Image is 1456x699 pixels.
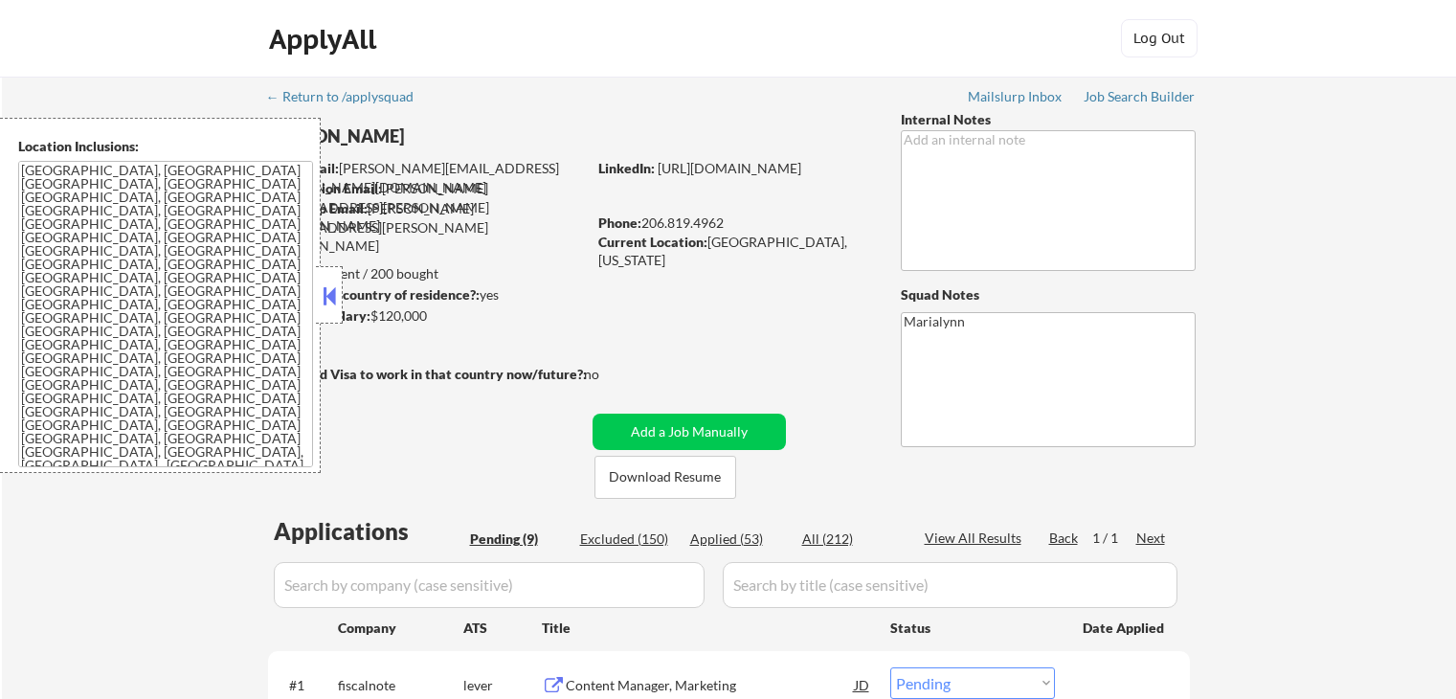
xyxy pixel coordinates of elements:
[890,610,1055,644] div: Status
[594,456,736,499] button: Download Resume
[269,179,586,236] div: [PERSON_NAME][EMAIL_ADDRESS][PERSON_NAME][DOMAIN_NAME]
[267,285,580,304] div: yes
[968,90,1064,103] div: Mailslurp Inbox
[274,520,463,543] div: Applications
[598,214,869,233] div: 206.819.4962
[463,676,542,695] div: lever
[338,619,463,638] div: Company
[1084,90,1196,103] div: Job Search Builder
[968,89,1064,108] a: Mailslurp Inbox
[584,365,638,384] div: no
[269,23,382,56] div: ApplyAll
[1092,529,1136,548] div: 1 / 1
[267,306,586,326] div: $120,000
[268,124,661,148] div: [PERSON_NAME]
[901,110,1196,129] div: Internal Notes
[802,530,898,549] div: All (212)
[1049,529,1080,548] div: Back
[470,530,566,549] div: Pending (9)
[1136,529,1167,548] div: Next
[598,234,707,250] strong: Current Location:
[289,676,323,695] div: #1
[598,233,869,270] div: [GEOGRAPHIC_DATA], [US_STATE]
[18,137,313,156] div: Location Inclusions:
[267,264,586,283] div: 53 sent / 200 bought
[266,89,432,108] a: ← Return to /applysquad
[1083,619,1167,638] div: Date Applied
[463,619,542,638] div: ATS
[566,676,855,695] div: Content Manager, Marketing
[266,90,432,103] div: ← Return to /applysquad
[1121,19,1198,57] button: Log Out
[598,214,641,231] strong: Phone:
[690,530,786,549] div: Applied (53)
[580,530,676,549] div: Excluded (150)
[1084,89,1196,108] a: Job Search Builder
[723,562,1177,608] input: Search by title (case sensitive)
[593,414,786,450] button: Add a Job Manually
[268,199,586,256] div: [PERSON_NAME][EMAIL_ADDRESS][PERSON_NAME][DOMAIN_NAME]
[267,286,480,303] strong: Can work in country of residence?:
[274,562,705,608] input: Search by company (case sensitive)
[542,619,872,638] div: Title
[269,159,586,196] div: [PERSON_NAME][EMAIL_ADDRESS][PERSON_NAME][DOMAIN_NAME]
[658,160,801,176] a: [URL][DOMAIN_NAME]
[901,285,1196,304] div: Squad Notes
[598,160,655,176] strong: LinkedIn:
[338,676,463,695] div: fiscalnote
[268,366,587,382] strong: Will need Visa to work in that country now/future?:
[925,529,1027,548] div: View All Results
